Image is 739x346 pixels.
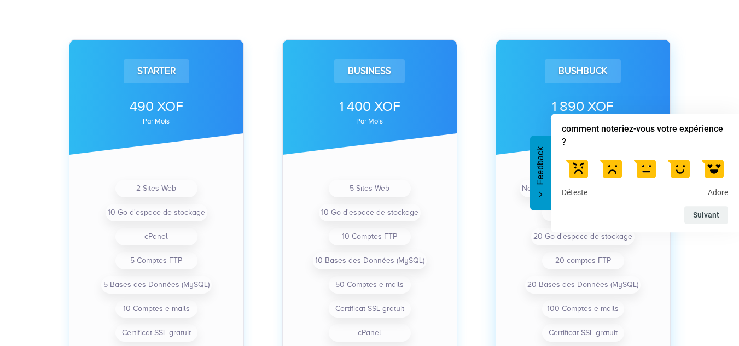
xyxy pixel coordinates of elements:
[115,300,197,318] li: 10 Comptes e-mails
[298,118,442,125] div: par mois
[329,180,411,197] li: 5 Sites Web
[329,300,411,318] li: Certificat SSL gratuit
[84,118,229,125] div: par mois
[536,146,545,185] span: Feedback
[562,188,587,198] span: Déteste
[542,324,624,342] li: Certificat SSL gratuit
[115,324,197,342] li: Certificat SSL gratuit
[329,228,411,245] li: 10 Comptes FTP
[511,97,655,116] div: 1 890 XOF
[530,136,551,210] button: Feedback - Masquer l’enquête
[319,204,421,221] li: 10 Go d'espace de stockage
[551,114,739,233] div: comment noteriez-vous votre expérience ? Select an option from 1 to 5, with 1 being Déteste and 5...
[542,300,624,318] li: 100 Comptes e-mails
[334,59,405,83] div: Business
[562,153,728,198] div: comment noteriez-vous votre expérience ? Select an option from 1 to 5, with 1 being Déteste and 5...
[298,97,442,116] div: 1 400 XOF
[115,180,197,197] li: 2 Sites Web
[101,276,212,294] li: 5 Bases des Données (MySQL)
[329,276,411,294] li: 50 Comptes e-mails
[684,206,728,224] button: Question suivante
[329,324,411,342] li: cPanel
[562,122,728,149] h2: comment noteriez-vous votre expérience ? Select an option from 1 to 5, with 1 being Déteste and 5...
[106,204,207,221] li: 10 Go d'espace de stockage
[542,204,624,221] li: 10 Sites Web
[520,180,647,197] li: Nom de domaine (.com, .net ou .org)
[511,118,655,125] div: par mois
[545,59,621,83] div: Bushbuck
[115,228,197,245] li: cPanel
[525,276,641,294] li: 20 Bases des Données (MySQL)
[313,252,427,269] li: 10 Bases des Données (MySQL)
[124,59,189,83] div: Starter
[542,252,624,269] li: 20 comptes FTP
[531,228,635,245] li: 20 Go d'espace de stockage
[708,188,728,198] span: Adore
[115,252,197,269] li: 5 Comptes FTP
[84,97,229,116] div: 490 XOF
